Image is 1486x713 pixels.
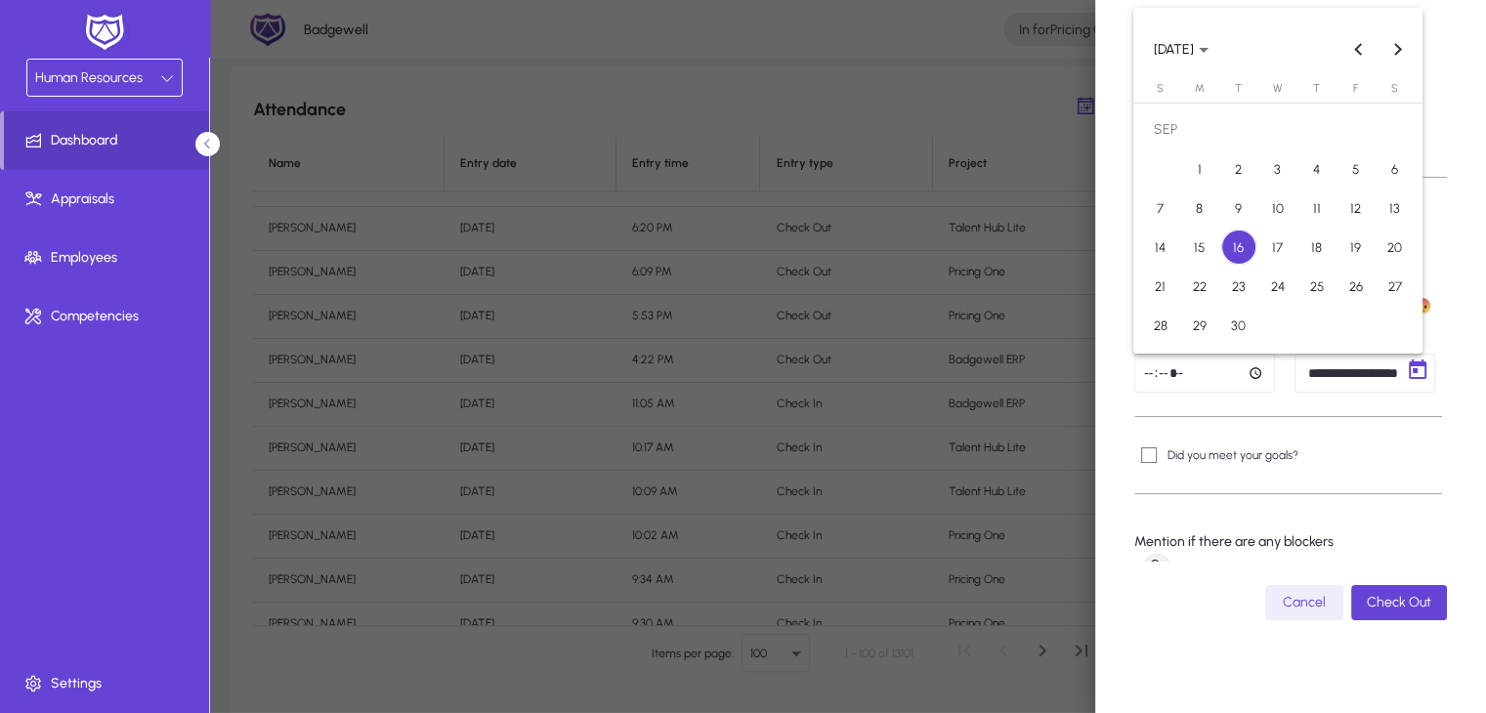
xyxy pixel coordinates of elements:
span: 27 [1378,269,1413,304]
span: 22 [1182,269,1217,304]
span: 3 [1260,151,1295,187]
span: 14 [1143,230,1178,265]
span: 6 [1378,151,1413,187]
button: Sep 5, 2025 [1337,149,1376,189]
span: T [1313,82,1320,95]
button: Next month [1379,29,1418,68]
span: S [1391,82,1398,95]
button: Sep 15, 2025 [1180,228,1219,267]
button: Sep 20, 2025 [1376,228,1415,267]
span: 13 [1378,190,1413,226]
span: W [1273,82,1282,95]
button: Sep 29, 2025 [1180,306,1219,345]
span: 30 [1221,308,1256,343]
span: 20 [1378,230,1413,265]
button: Sep 23, 2025 [1219,267,1258,306]
button: Sep 26, 2025 [1337,267,1376,306]
span: 24 [1260,269,1295,304]
span: F [1353,82,1358,95]
button: Sep 2, 2025 [1219,149,1258,189]
span: 29 [1182,308,1217,343]
span: M [1195,82,1205,95]
button: Sep 17, 2025 [1258,228,1297,267]
span: 17 [1260,230,1295,265]
span: 21 [1143,269,1178,304]
span: 28 [1143,308,1178,343]
button: Sep 10, 2025 [1258,189,1297,228]
span: 7 [1143,190,1178,226]
button: Sep 1, 2025 [1180,149,1219,189]
span: 4 [1299,151,1335,187]
button: Sep 8, 2025 [1180,189,1219,228]
button: Sep 9, 2025 [1219,189,1258,228]
span: 8 [1182,190,1217,226]
button: Sep 24, 2025 [1258,267,1297,306]
span: 5 [1338,151,1374,187]
button: Sep 16, 2025 [1219,228,1258,267]
button: Previous month [1339,29,1379,68]
span: 25 [1299,269,1335,304]
button: Sep 22, 2025 [1180,267,1219,306]
span: 26 [1338,269,1374,304]
span: 16 [1221,230,1256,265]
span: 2 [1221,151,1256,187]
button: Choose month and year [1146,31,1216,66]
td: SEP [1141,110,1415,149]
span: 1 [1182,151,1217,187]
span: S [1157,82,1164,95]
button: Sep 19, 2025 [1337,228,1376,267]
button: Sep 30, 2025 [1219,306,1258,345]
button: Sep 3, 2025 [1258,149,1297,189]
span: 19 [1338,230,1374,265]
button: Sep 11, 2025 [1297,189,1337,228]
span: 23 [1221,269,1256,304]
button: Sep 28, 2025 [1141,306,1180,345]
span: 11 [1299,190,1335,226]
button: Sep 6, 2025 [1376,149,1415,189]
span: 18 [1299,230,1335,265]
button: Sep 21, 2025 [1141,267,1180,306]
button: Sep 7, 2025 [1141,189,1180,228]
button: Sep 25, 2025 [1297,267,1337,306]
span: 9 [1221,190,1256,226]
button: Sep 13, 2025 [1376,189,1415,228]
span: [DATE] [1154,41,1194,58]
span: 12 [1338,190,1374,226]
button: Sep 18, 2025 [1297,228,1337,267]
button: Sep 4, 2025 [1297,149,1337,189]
button: Sep 14, 2025 [1141,228,1180,267]
span: 15 [1182,230,1217,265]
span: 10 [1260,190,1295,226]
button: Sep 12, 2025 [1337,189,1376,228]
button: Sep 27, 2025 [1376,267,1415,306]
span: T [1235,82,1242,95]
